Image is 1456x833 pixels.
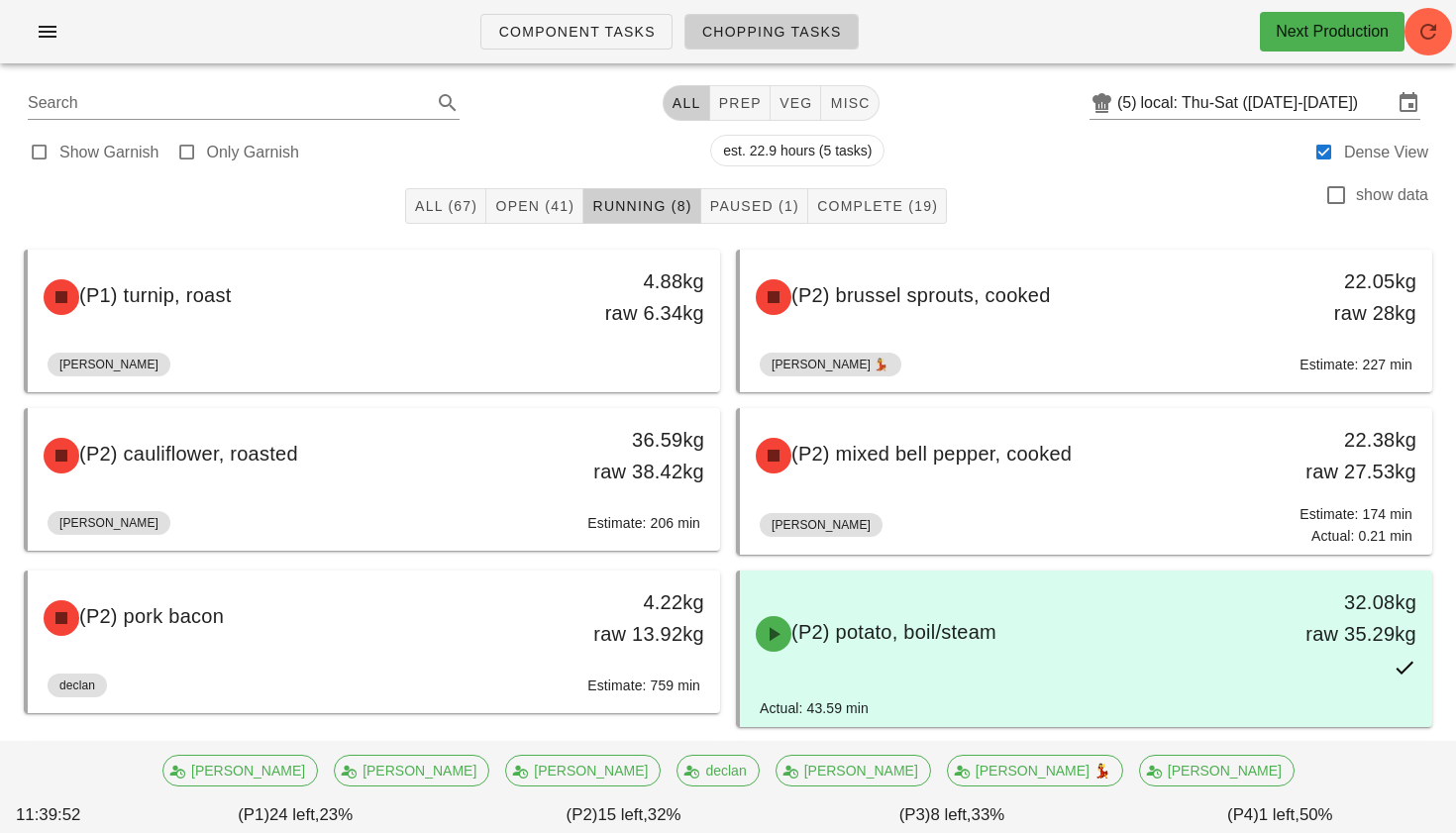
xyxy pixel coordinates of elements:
[59,143,159,162] label: Show Garnish
[1269,265,1416,329] div: 22.05kg raw 28kg
[689,756,746,785] span: declan
[1269,586,1416,650] div: 32.08kg raw 35.29kg
[557,424,704,487] div: 36.59kg raw 38.42kg
[1276,20,1389,44] div: Next Production
[59,511,158,535] span: [PERSON_NAME]
[772,353,889,376] span: [PERSON_NAME] 💃
[959,756,1109,785] span: [PERSON_NAME] 💃
[772,513,871,537] span: [PERSON_NAME]
[701,24,842,40] span: Chopping Tasks
[723,136,872,165] span: est. 22.9 hours (5 tasks)
[787,756,917,785] span: [PERSON_NAME]
[1117,93,1141,113] div: (5)
[557,265,704,329] div: 4.88kg raw 6.34kg
[787,798,1115,831] div: (P3) 33%
[414,198,477,214] span: All (67)
[1300,503,1412,525] div: Estimate: 174 min
[1259,805,1300,824] span: 1 left,
[480,14,672,50] a: Component Tasks
[1116,798,1444,831] div: (P4) 50%
[587,512,700,534] div: Estimate: 206 min
[771,85,822,121] button: veg
[79,284,231,306] span: (P1) turnip, roast
[79,605,224,627] span: (P2) pork bacon
[557,586,704,650] div: 4.22kg raw 13.92kg
[79,443,298,465] span: (P2) cauliflower, roasted
[405,188,486,224] button: All (67)
[701,188,808,224] button: Paused (1)
[816,198,938,214] span: Complete (19)
[497,24,655,40] span: Component Tasks
[207,143,299,162] label: Only Garnish
[930,805,971,824] span: 8 left,
[684,14,859,50] a: Chopping Tasks
[59,353,158,376] span: [PERSON_NAME]
[132,798,460,831] div: (P1) 23%
[460,798,787,831] div: (P2) 32%
[791,443,1072,465] span: (P2) mixed bell pepper, cooked
[587,675,700,696] div: Estimate: 759 min
[829,95,870,111] span: misc
[494,198,574,214] span: Open (41)
[709,198,799,214] span: Paused (1)
[1344,143,1428,162] label: Dense View
[791,621,996,643] span: (P2) potato, boil/steam
[583,188,700,224] button: Running (8)
[1151,756,1281,785] span: [PERSON_NAME]
[59,674,95,697] span: declan
[591,198,691,214] span: Running (8)
[821,85,879,121] button: misc
[175,756,305,785] span: [PERSON_NAME]
[269,805,319,824] span: 24 left,
[672,95,701,111] span: All
[710,85,771,121] button: prep
[760,697,869,719] div: Actual: 43.59 min
[779,95,813,111] span: veg
[808,188,947,224] button: Complete (19)
[718,95,762,111] span: prep
[486,188,583,224] button: Open (41)
[1300,525,1412,547] div: Actual: 0.21 min
[1356,185,1428,205] label: show data
[597,805,647,824] span: 15 left,
[791,284,1051,306] span: (P2) brussel sprouts, cooked
[663,85,710,121] button: All
[518,756,648,785] span: [PERSON_NAME]
[12,798,132,831] div: 11:39:52
[347,756,476,785] span: [PERSON_NAME]
[1300,354,1412,375] div: Estimate: 227 min
[1269,424,1416,487] div: 22.38kg raw 27.53kg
